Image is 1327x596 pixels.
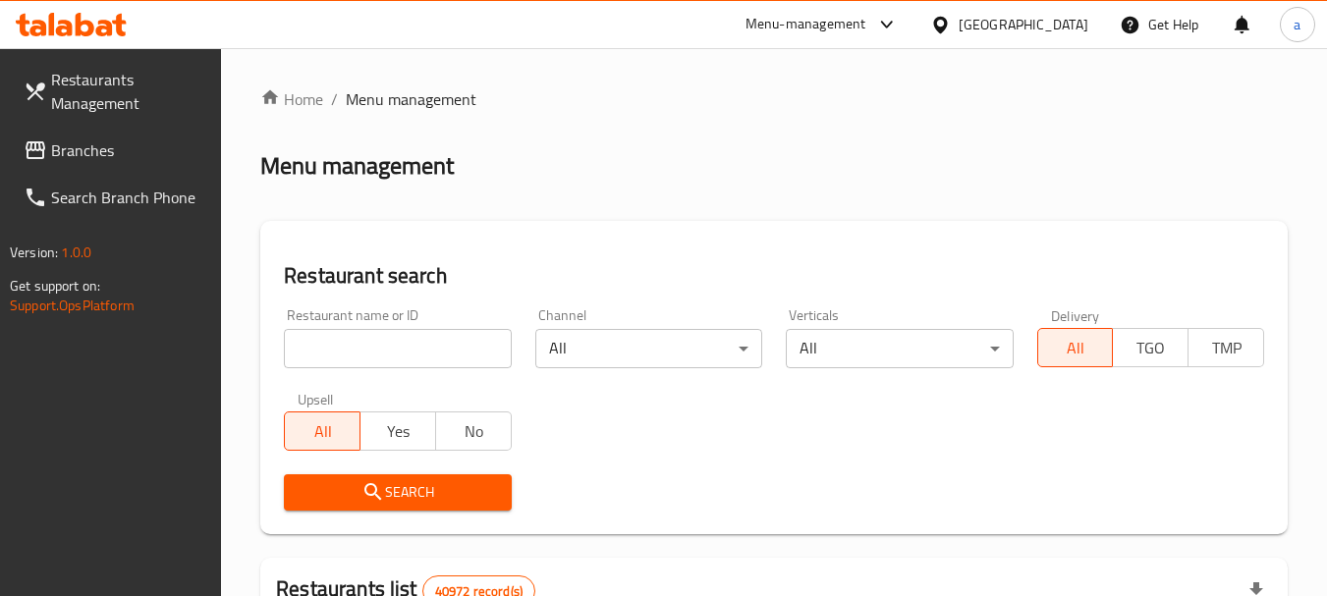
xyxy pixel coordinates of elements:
h2: Menu management [260,150,454,182]
button: TMP [1188,328,1264,367]
a: Support.OpsPlatform [10,293,135,318]
span: Search [300,480,495,505]
a: Search Branch Phone [8,174,222,221]
span: Branches [51,138,206,162]
button: Yes [359,411,436,451]
span: No [444,417,504,446]
button: No [435,411,512,451]
span: Version: [10,240,58,265]
div: All [535,329,762,368]
span: a [1294,14,1300,35]
button: TGO [1112,328,1189,367]
h2: Restaurant search [284,261,1264,291]
label: Upsell [298,392,334,406]
span: Menu management [346,87,476,111]
li: / [331,87,338,111]
label: Delivery [1051,308,1100,322]
a: Branches [8,127,222,174]
span: All [293,417,353,446]
span: 1.0.0 [61,240,91,265]
span: TGO [1121,334,1181,362]
button: All [1037,328,1114,367]
button: Search [284,474,511,511]
span: Search Branch Phone [51,186,206,209]
div: [GEOGRAPHIC_DATA] [959,14,1088,35]
button: All [284,411,360,451]
span: All [1046,334,1106,362]
span: TMP [1196,334,1256,362]
span: Restaurants Management [51,68,206,115]
a: Home [260,87,323,111]
a: Restaurants Management [8,56,222,127]
nav: breadcrumb [260,87,1288,111]
span: Get support on: [10,273,100,298]
span: Yes [368,417,428,446]
div: Menu-management [746,13,866,36]
input: Search for restaurant name or ID.. [284,329,511,368]
div: All [786,329,1013,368]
